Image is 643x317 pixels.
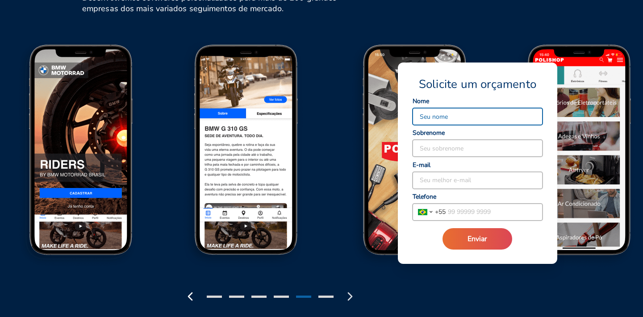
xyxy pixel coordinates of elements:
[446,204,543,221] input: 99 99999 9999
[413,140,543,157] input: Seu sobrenome
[332,42,498,273] img: Polishop Screen 1
[443,228,512,250] button: Enviar
[419,77,536,92] span: Solicite um orçamento
[413,172,543,189] input: Seu melhor e-mail
[413,108,543,125] input: Seu nome
[468,234,487,244] span: Enviar
[435,207,446,217] span: + 55
[166,42,332,273] img: BMW Screen 2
